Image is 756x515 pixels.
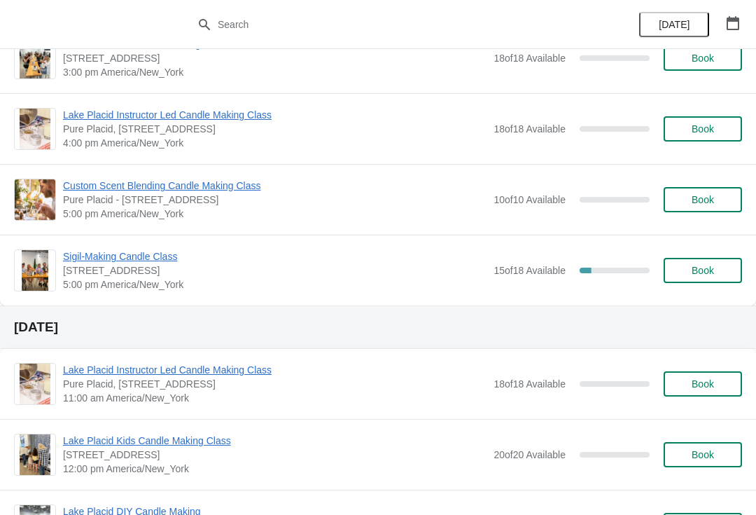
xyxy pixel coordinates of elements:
[493,449,566,460] span: 20 of 20 Available
[63,377,486,391] span: Pure Placid, [STREET_ADDRESS]
[63,108,486,122] span: Lake Placid Instructor Led Candle Making Class
[63,136,486,150] span: 4:00 pm America/New_York
[664,187,742,212] button: Book
[493,53,566,64] span: 18 of 18 Available
[664,258,742,283] button: Book
[493,265,566,276] span: 15 of 18 Available
[63,193,486,207] span: Pure Placid - [STREET_ADDRESS]
[63,65,486,79] span: 3:00 pm America/New_York
[63,391,486,405] span: 11:00 am America/New_York
[63,277,486,291] span: 5:00 pm America/New_York
[20,38,50,78] img: Lake Placid DIY Candle Making | 2470 Main Street, Lake Placid, NY, USA | 3:00 pm America/New_York
[493,194,566,205] span: 10 of 10 Available
[63,448,486,462] span: [STREET_ADDRESS]
[63,363,486,377] span: Lake Placid Instructor Led Candle Making Class
[63,249,486,263] span: Sigil-Making Candle Class
[664,46,742,71] button: Book
[217,12,567,37] input: Search
[664,116,742,142] button: Book
[692,123,714,135] span: Book
[664,442,742,467] button: Book
[22,250,49,291] img: Sigil-Making Candle Class | 2470 Main Street, Lake Placid, NY, USA | 5:00 pm America/New_York
[659,19,689,30] span: [DATE]
[20,109,50,149] img: Lake Placid Instructor Led Candle Making Class | Pure Placid, 2470 Main Street, Lake Placid, NY, ...
[63,51,486,65] span: [STREET_ADDRESS]
[20,434,50,475] img: Lake Placid Kids Candle Making Class | 2470 Main Street, Lake Placid, NY, USA | 12:00 pm America/...
[15,179,55,220] img: Custom Scent Blending Candle Making Class | Pure Placid - 2470 Main Street Lake Placid | 5:00 pm ...
[639,12,709,37] button: [DATE]
[20,364,50,404] img: Lake Placid Instructor Led Candle Making Class | Pure Placid, 2470 Main Street, Lake Placid, NY, ...
[63,207,486,221] span: 5:00 pm America/New_York
[664,371,742,397] button: Book
[493,378,566,390] span: 18 of 18 Available
[692,53,714,64] span: Book
[692,194,714,205] span: Book
[63,263,486,277] span: [STREET_ADDRESS]
[692,265,714,276] span: Book
[63,122,486,136] span: Pure Placid, [STREET_ADDRESS]
[63,434,486,448] span: Lake Placid Kids Candle Making Class
[692,378,714,390] span: Book
[493,123,566,135] span: 18 of 18 Available
[14,320,742,334] h2: [DATE]
[692,449,714,460] span: Book
[63,462,486,476] span: 12:00 pm America/New_York
[63,179,486,193] span: Custom Scent Blending Candle Making Class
